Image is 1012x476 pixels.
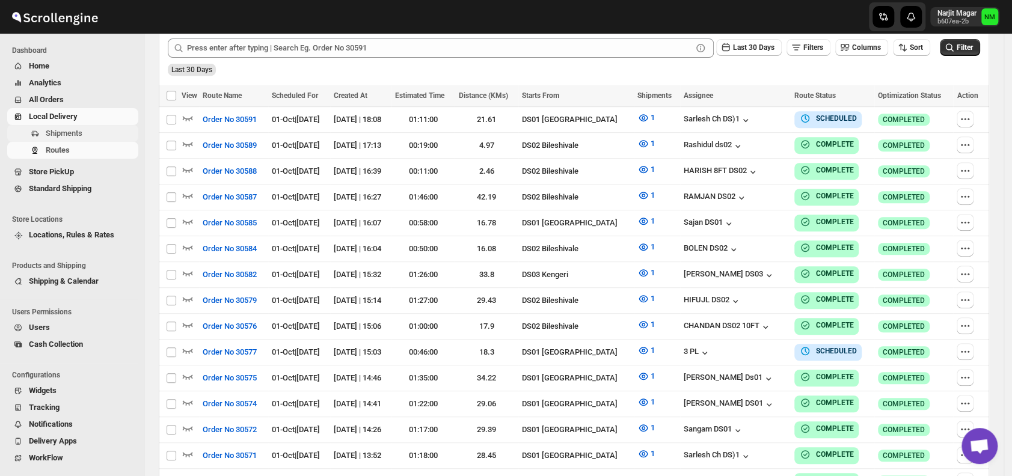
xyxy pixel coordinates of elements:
button: Order No 30585 [195,213,264,233]
button: Order No 30571 [195,446,264,465]
button: BOLEN DS02 [684,243,740,255]
span: Filter [957,43,973,52]
input: Press enter after typing | Search Eg. Order No 30591 [187,38,692,58]
button: Cash Collection [7,336,138,353]
span: Products and Shipping [12,261,138,270]
div: 01:00:00 [395,320,451,332]
div: DS01 [GEOGRAPHIC_DATA] [522,346,630,358]
button: Sajan DS01 [684,218,735,230]
button: 1 [630,392,662,412]
div: DS01 [GEOGRAPHIC_DATA] [522,114,630,126]
span: Delivery Apps [29,436,77,445]
span: 01-Oct | [DATE] [272,218,320,227]
button: 3 PL [684,347,711,359]
button: Notifications [7,416,138,433]
div: 29.06 [458,398,514,410]
span: COMPLETED [883,166,925,176]
button: Order No 30574 [195,394,264,413]
span: 01-Oct | [DATE] [272,192,320,201]
b: COMPLETE [816,295,854,304]
span: Order No 30572 [203,424,257,436]
button: [PERSON_NAME] Ds01 [684,373,774,385]
div: 34.22 [458,372,514,384]
button: All Orders [7,91,138,108]
b: COMPLETE [816,218,854,226]
button: COMPLETE [799,190,854,202]
span: 1 [651,268,655,277]
button: Columns [835,39,888,56]
button: Routes [7,142,138,159]
div: [DATE] | 16:04 [334,243,388,255]
button: Shipping & Calendar [7,273,138,290]
span: Order No 30577 [203,346,257,358]
div: Open chat [961,428,998,464]
div: 17.9 [458,320,514,332]
span: All Orders [29,95,64,104]
button: Sort [893,39,930,56]
div: CHANDAN DS02 10FT [684,321,771,333]
button: 1 [630,186,662,205]
button: Locations, Rules & Rates [7,227,138,243]
button: Rashidul ds02 [684,140,744,152]
span: COMPLETED [883,192,925,202]
b: COMPLETE [816,424,854,433]
button: Order No 30575 [195,368,264,388]
text: NM [984,13,995,21]
span: Order No 30579 [203,294,257,307]
span: COMPLETED [883,425,925,435]
span: Order No 30585 [203,217,257,229]
span: Order No 30574 [203,398,257,410]
button: 1 [630,263,662,282]
button: 1 [630,289,662,308]
button: Home [7,58,138,75]
span: Narjit Magar [981,8,998,25]
span: Shipments [46,129,82,138]
b: COMPLETE [816,450,854,459]
div: [DATE] | 15:32 [334,269,388,281]
div: 4.97 [458,139,514,151]
div: 01:18:00 [395,450,451,462]
div: [DATE] | 16:39 [334,165,388,177]
div: DS01 [GEOGRAPHIC_DATA] [522,424,630,436]
div: Sangam DS01 [684,424,744,436]
b: SCHEDULED [816,114,857,123]
div: 28.45 [458,450,514,462]
button: 1 [630,418,662,438]
span: Store Locations [12,215,138,224]
div: 00:46:00 [395,346,451,358]
button: COMPLETE [799,216,854,228]
button: Order No 30591 [195,110,264,129]
span: Order No 30582 [203,269,257,281]
div: [DATE] | 16:27 [334,191,388,203]
span: Filters [803,43,823,52]
span: Widgets [29,386,57,395]
span: 01-Oct | [DATE] [272,141,320,150]
div: 2.46 [458,165,514,177]
div: 29.39 [458,424,514,436]
button: HIFUJL DS02 [684,295,741,307]
span: COMPLETED [883,218,925,228]
div: 01:46:00 [395,191,451,203]
div: 01:27:00 [395,294,451,307]
div: [DATE] | 18:08 [334,114,388,126]
span: Locations, Rules & Rates [29,230,114,239]
span: Order No 30584 [203,243,257,255]
span: 01-Oct | [DATE] [272,244,320,253]
div: [DATE] | 14:26 [334,424,388,436]
span: COMPLETED [883,322,925,331]
button: 1 [630,237,662,257]
button: Analytics [7,75,138,91]
div: DS01 [GEOGRAPHIC_DATA] [522,398,630,410]
span: 1 [651,216,655,225]
span: COMPLETED [883,296,925,305]
b: COMPLETE [816,166,854,174]
b: COMPLETE [816,373,854,381]
div: 00:11:00 [395,165,451,177]
div: DS01 [GEOGRAPHIC_DATA] [522,372,630,384]
span: COMPLETED [883,270,925,279]
button: 1 [630,444,662,463]
span: 1 [651,346,655,355]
